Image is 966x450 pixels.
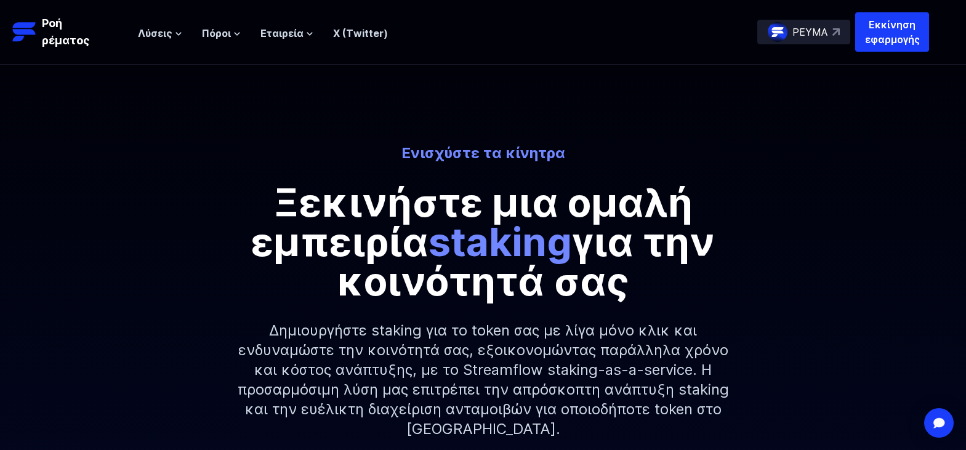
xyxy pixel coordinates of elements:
[260,27,304,39] font: Εταιρεία
[865,18,920,46] font: Εκκίνηση εφαρμογής
[138,27,172,39] font: Λύσεις
[924,408,954,438] div: Open Intercom Messenger
[757,20,850,44] a: ΡΕΥΜΑ
[768,22,787,42] img: streamflow-logo-circle.png
[12,20,37,44] img: Λογότυπο ροής ροής
[251,179,693,265] font: Ξεκινήστε μια ομαλή εμπειρία
[401,144,565,162] font: Ενισχύστε τα κίνητρα
[855,12,929,52] button: Εκκίνηση εφαρμογής
[333,27,388,39] a: Χ (Τwitter)
[260,26,313,41] button: Εταιρεία
[12,15,126,49] a: Ροή ρέματος
[792,26,827,38] font: ΡΕΥΜΑ
[42,17,90,47] font: Ροή ρέματος
[832,28,840,36] img: top-right-arrow.svg
[202,27,231,39] font: Πόροι
[138,26,182,41] button: Λύσεις
[202,26,241,41] button: Πόροι
[337,218,715,305] font: για την κοινότητά σας
[429,218,572,265] font: staking
[238,321,729,438] font: Δημιουργήστε staking για το token σας με λίγα μόνο κλικ και ενδυναμώστε την κοινότητά σας, εξοικο...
